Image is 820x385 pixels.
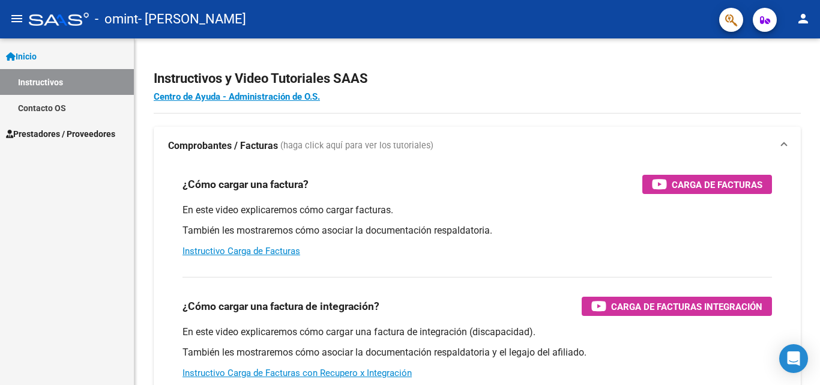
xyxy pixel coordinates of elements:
[182,224,772,237] p: También les mostraremos cómo asociar la documentación respaldatoria.
[168,139,278,153] strong: Comprobantes / Facturas
[182,176,309,193] h3: ¿Cómo cargar una factura?
[642,175,772,194] button: Carga de Facturas
[154,67,801,90] h2: Instructivos y Video Tutoriales SAAS
[672,177,762,192] span: Carga de Facturas
[182,298,379,315] h3: ¿Cómo cargar una factura de integración?
[280,139,433,153] span: (haga click aquí para ver los tutoriales)
[154,127,801,165] mat-expansion-panel-header: Comprobantes / Facturas (haga click aquí para ver los tutoriales)
[611,299,762,314] span: Carga de Facturas Integración
[138,6,246,32] span: - [PERSON_NAME]
[182,326,772,339] p: En este video explicaremos cómo cargar una factura de integración (discapacidad).
[582,297,772,316] button: Carga de Facturas Integración
[779,344,808,373] div: Open Intercom Messenger
[95,6,138,32] span: - omint
[796,11,810,26] mat-icon: person
[6,50,37,63] span: Inicio
[6,127,115,141] span: Prestadores / Proveedores
[182,204,772,217] p: En este video explicaremos cómo cargar facturas.
[182,246,300,256] a: Instructivo Carga de Facturas
[154,91,320,102] a: Centro de Ayuda - Administración de O.S.
[182,346,772,359] p: También les mostraremos cómo asociar la documentación respaldatoria y el legajo del afiliado.
[182,368,412,378] a: Instructivo Carga de Facturas con Recupero x Integración
[10,11,24,26] mat-icon: menu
